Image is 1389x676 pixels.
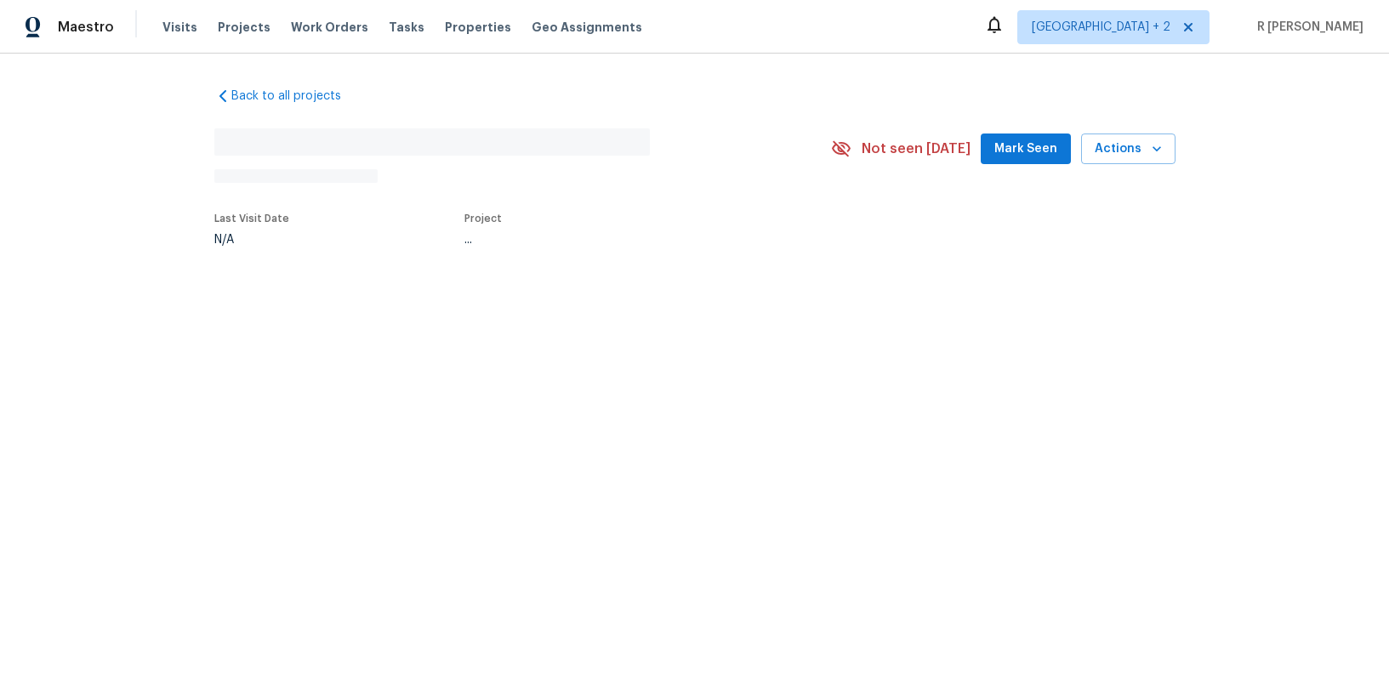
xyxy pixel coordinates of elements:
[464,234,791,246] div: ...
[1081,133,1176,165] button: Actions
[218,19,270,36] span: Projects
[464,213,502,224] span: Project
[445,19,511,36] span: Properties
[214,88,378,105] a: Back to all projects
[291,19,368,36] span: Work Orders
[981,133,1071,165] button: Mark Seen
[1032,19,1170,36] span: [GEOGRAPHIC_DATA] + 2
[389,21,424,33] span: Tasks
[1095,139,1162,160] span: Actions
[214,213,289,224] span: Last Visit Date
[532,19,642,36] span: Geo Assignments
[58,19,114,36] span: Maestro
[862,140,971,157] span: Not seen [DATE]
[1250,19,1363,36] span: R [PERSON_NAME]
[994,139,1057,160] span: Mark Seen
[162,19,197,36] span: Visits
[214,234,289,246] div: N/A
